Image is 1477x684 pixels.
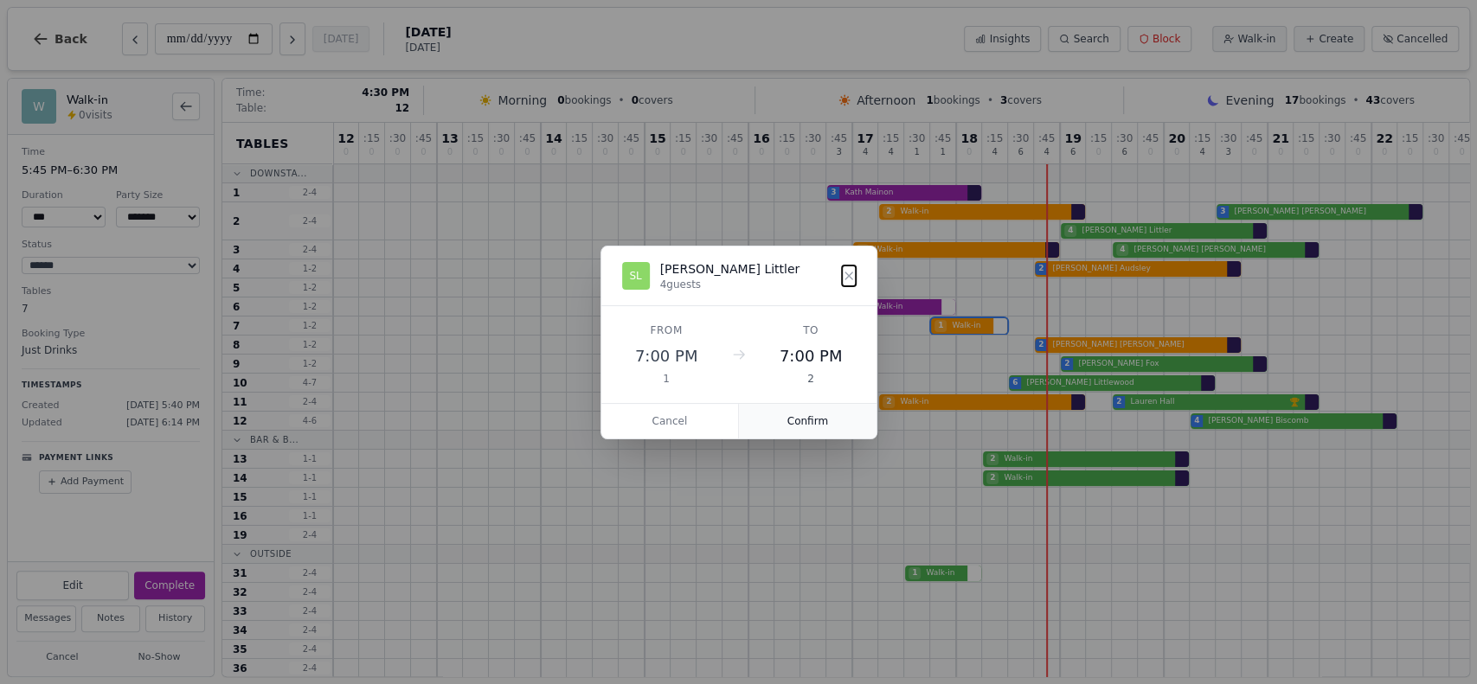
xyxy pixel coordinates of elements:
[767,344,856,368] div: 7:00 PM
[739,404,877,438] button: Confirm
[622,323,711,337] div: From
[767,372,856,386] div: 2
[622,372,711,386] div: 1
[660,278,800,291] div: 4 guests
[601,404,740,438] button: Cancel
[622,262,650,290] div: SL
[622,344,711,368] div: 7:00 PM
[767,323,856,337] div: To
[660,260,800,278] div: [PERSON_NAME] Littler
